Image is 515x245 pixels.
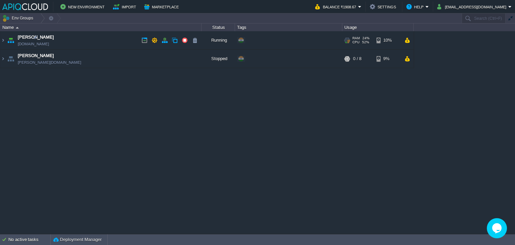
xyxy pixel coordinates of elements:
[144,3,181,11] button: Marketplace
[6,31,15,49] img: AMDAwAAAACH5BAEAAAAALAAAAAABAAEAAAICRAEAOw==
[202,31,235,49] div: Running
[235,23,342,31] div: Tags
[60,3,107,11] button: New Environment
[406,3,425,11] button: Help
[0,31,6,49] img: AMDAwAAAACH5BAEAAAAALAAAAAABAAEAAAICRAEAOw==
[437,3,508,11] button: [EMAIL_ADDRESS][DOMAIN_NAME]
[18,52,54,59] a: [PERSON_NAME]
[18,41,49,47] a: [DOMAIN_NAME]
[202,50,235,68] div: Stopped
[18,34,54,41] a: [PERSON_NAME]
[377,50,398,68] div: 9%
[1,23,201,31] div: Name
[202,23,235,31] div: Status
[16,27,19,29] img: AMDAwAAAACH5BAEAAAAALAAAAAABAAEAAAICRAEAOw==
[6,50,15,68] img: AMDAwAAAACH5BAEAAAAALAAAAAABAAEAAAICRAEAOw==
[2,3,48,10] img: APIQCloud
[362,40,369,44] span: 52%
[53,236,102,243] button: Deployment Manager
[362,36,369,40] span: 24%
[353,50,361,68] div: 0 / 8
[352,36,360,40] span: RAM
[315,3,358,11] button: Balance ₹1908.67
[370,3,398,11] button: Settings
[0,50,6,68] img: AMDAwAAAACH5BAEAAAAALAAAAAABAAEAAAICRAEAOw==
[113,3,138,11] button: Import
[377,31,398,49] div: 10%
[8,234,50,245] div: No active tasks
[352,40,359,44] span: CPU
[487,218,508,238] iframe: chat widget
[18,59,81,66] a: [PERSON_NAME][DOMAIN_NAME]
[343,23,413,31] div: Usage
[2,13,36,23] button: Env Groups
